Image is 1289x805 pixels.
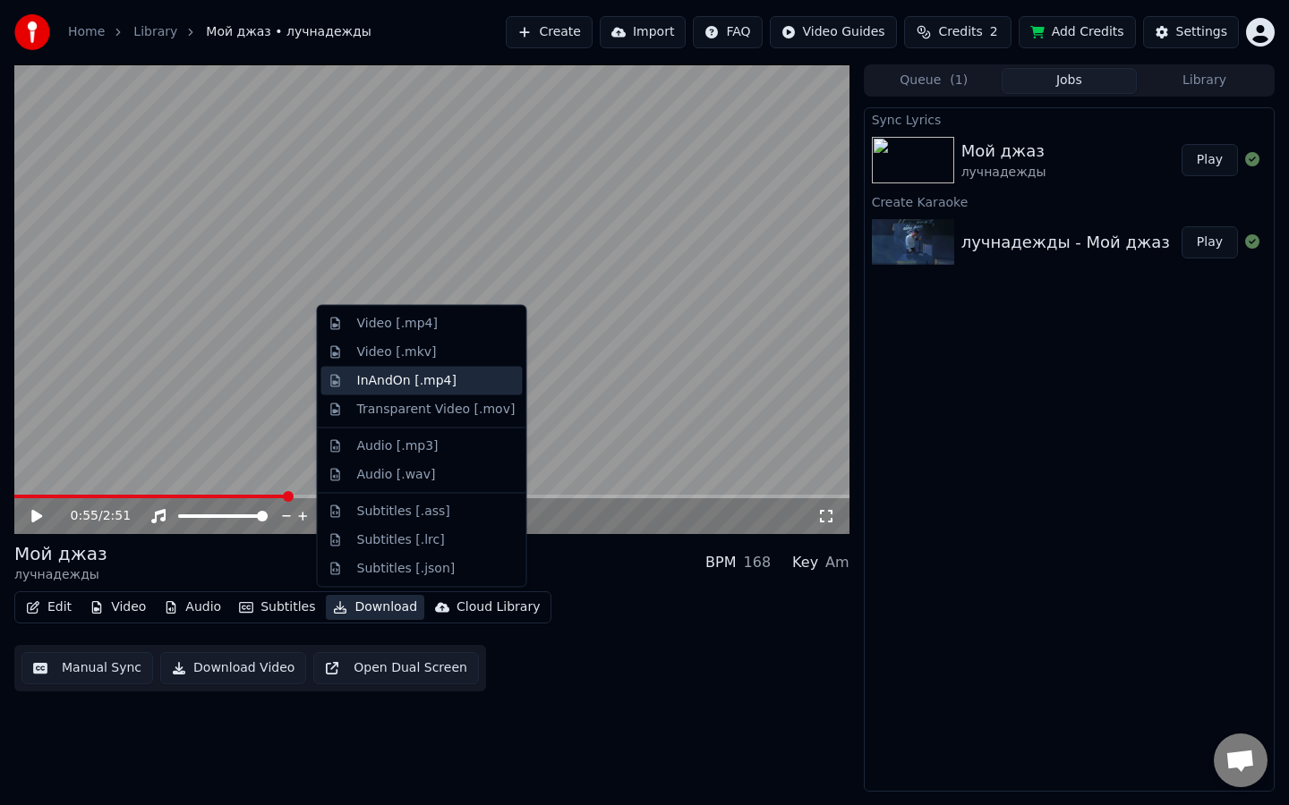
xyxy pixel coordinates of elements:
div: Create Karaoke [865,191,1274,212]
div: Video [.mkv] [357,343,437,360]
div: / [71,507,114,525]
button: Video [82,595,153,620]
div: InAndOn [.mp4] [357,371,457,389]
button: Download [326,595,424,620]
button: Subtitles [232,595,322,620]
a: Library [133,23,177,41]
span: 0:55 [71,507,98,525]
div: Open chat [1214,733,1268,787]
a: Home [68,23,105,41]
button: FAQ [693,16,762,48]
span: Credits [938,23,982,41]
div: Settings [1176,23,1227,41]
div: Sync Lyrics [865,108,1274,130]
button: Library [1137,68,1272,94]
span: Мой джаз • лучнадежды [206,23,371,41]
div: Мой джаз [14,541,107,566]
button: Open Dual Screen [313,652,479,684]
button: Jobs [1002,68,1137,94]
div: Мой джаз [961,139,1046,164]
div: Am [825,552,849,573]
button: Video Guides [770,16,897,48]
div: лучнадежды - Мой джаз [961,230,1170,255]
div: Audio [.mp3] [357,436,439,454]
button: Download Video [160,652,306,684]
button: Credits2 [904,16,1012,48]
div: Subtitles [.json] [357,559,456,577]
nav: breadcrumb [68,23,371,41]
div: лучнадежды [14,566,107,584]
div: BPM [705,552,736,573]
button: Add Credits [1019,16,1136,48]
div: Audio [.wav] [357,465,436,483]
span: 2:51 [103,507,131,525]
img: youka [14,14,50,50]
div: Cloud Library [457,598,540,616]
button: Audio [157,595,228,620]
span: ( 1 ) [950,72,968,89]
button: Create [506,16,593,48]
button: Play [1182,226,1238,258]
span: 2 [990,23,998,41]
button: Settings [1143,16,1239,48]
div: Subtitles [.lrc] [357,530,445,548]
button: Import [600,16,686,48]
div: Video [.mp4] [357,315,438,333]
button: Manual Sync [21,652,153,684]
button: Play [1182,144,1238,176]
button: Queue [866,68,1002,94]
button: Edit [19,595,79,620]
div: лучнадежды [961,164,1046,182]
div: Transparent Video [.mov] [357,400,516,418]
div: 168 [744,552,772,573]
div: Key [792,552,818,573]
div: Subtitles [.ass] [357,502,450,520]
